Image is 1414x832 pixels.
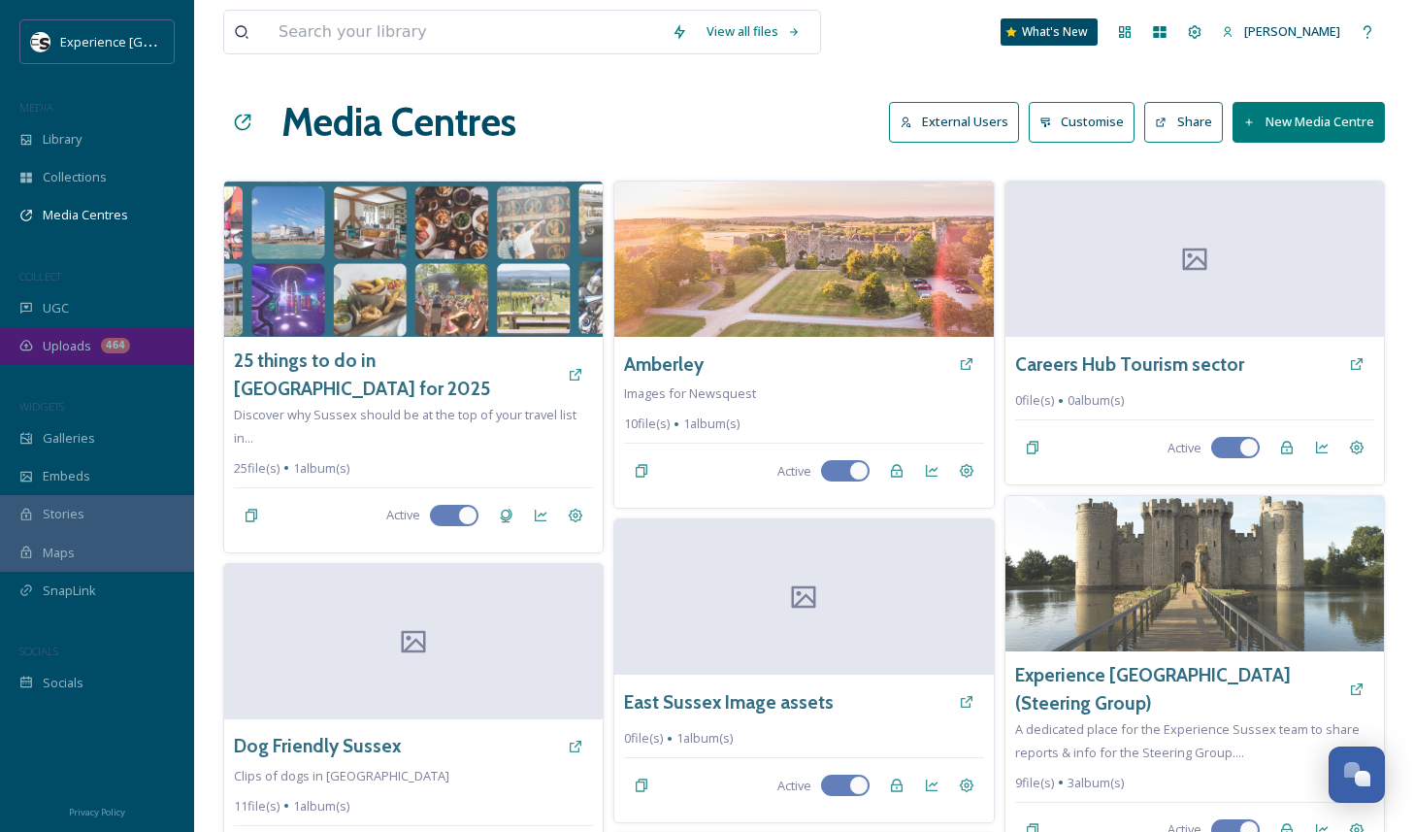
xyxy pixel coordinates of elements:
[19,100,53,115] span: MEDIA
[1015,774,1054,792] span: 9 file(s)
[234,732,401,760] a: Dog Friendly Sussex
[43,337,91,355] span: Uploads
[386,506,420,524] span: Active
[31,32,50,51] img: WSCC%20ES%20Socials%20Icon%20-%20Secondary%20-%20Black.jpg
[777,777,811,795] span: Active
[1015,661,1339,717] a: Experience [GEOGRAPHIC_DATA] (Steering Group)
[43,505,84,523] span: Stories
[234,406,576,447] span: Discover why Sussex should be at the top of your travel list in...
[1244,22,1340,40] span: [PERSON_NAME]
[1329,747,1385,803] button: Open Chat
[19,399,64,414] span: WIDGETS
[60,32,252,50] span: Experience [GEOGRAPHIC_DATA]
[224,182,603,337] img: 25%20things%20to%20do%20in%202025%20horizontal.png
[1015,350,1244,379] a: Careers Hub Tourism sector
[1144,102,1223,142] button: Share
[43,674,83,692] span: Socials
[624,350,704,379] a: Amberley
[19,644,58,658] span: SOCIALS
[1233,102,1385,142] button: New Media Centre
[777,462,811,481] span: Active
[234,797,280,815] span: 11 file(s)
[624,415,670,433] span: 10 file(s)
[43,130,82,149] span: Library
[1005,496,1384,651] img: NT%20BOdiam%20castle%20and%20moat%20977513.jpg
[293,797,349,815] span: 1 album(s)
[614,182,993,337] img: Amberley%20Castle%20Hotel%20%20(1).jpg
[624,688,834,716] a: East Sussex Image assets
[269,11,662,53] input: Search your library
[234,347,558,403] a: 25 things to do in [GEOGRAPHIC_DATA] for 2025
[697,13,810,50] a: View all files
[889,102,1019,142] button: External Users
[43,168,107,186] span: Collections
[69,806,125,818] span: Privacy Policy
[69,799,125,822] a: Privacy Policy
[1001,18,1098,46] a: What's New
[293,459,349,478] span: 1 album(s)
[624,729,663,748] span: 0 file(s)
[43,429,95,448] span: Galleries
[1029,102,1145,142] a: Customise
[1167,439,1201,457] span: Active
[43,467,90,485] span: Embeds
[281,93,516,151] h1: Media Centres
[101,338,130,353] div: 464
[43,582,96,600] span: SnapLink
[43,206,128,224] span: Media Centres
[676,729,733,748] span: 1 album(s)
[1029,102,1135,142] button: Customise
[1068,391,1124,410] span: 0 album(s)
[234,767,449,784] span: Clips of dogs in [GEOGRAPHIC_DATA]
[43,299,69,317] span: UGC
[1015,391,1054,410] span: 0 file(s)
[19,269,61,283] span: COLLECT
[889,102,1029,142] a: External Users
[1015,720,1360,761] span: A dedicated place for the Experience Sussex team to share reports & info for the Steering Group....
[683,415,740,433] span: 1 album(s)
[1212,13,1350,50] a: [PERSON_NAME]
[624,384,756,402] span: Images for Newsquest
[1068,774,1124,792] span: 3 album(s)
[234,459,280,478] span: 25 file(s)
[43,544,75,562] span: Maps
